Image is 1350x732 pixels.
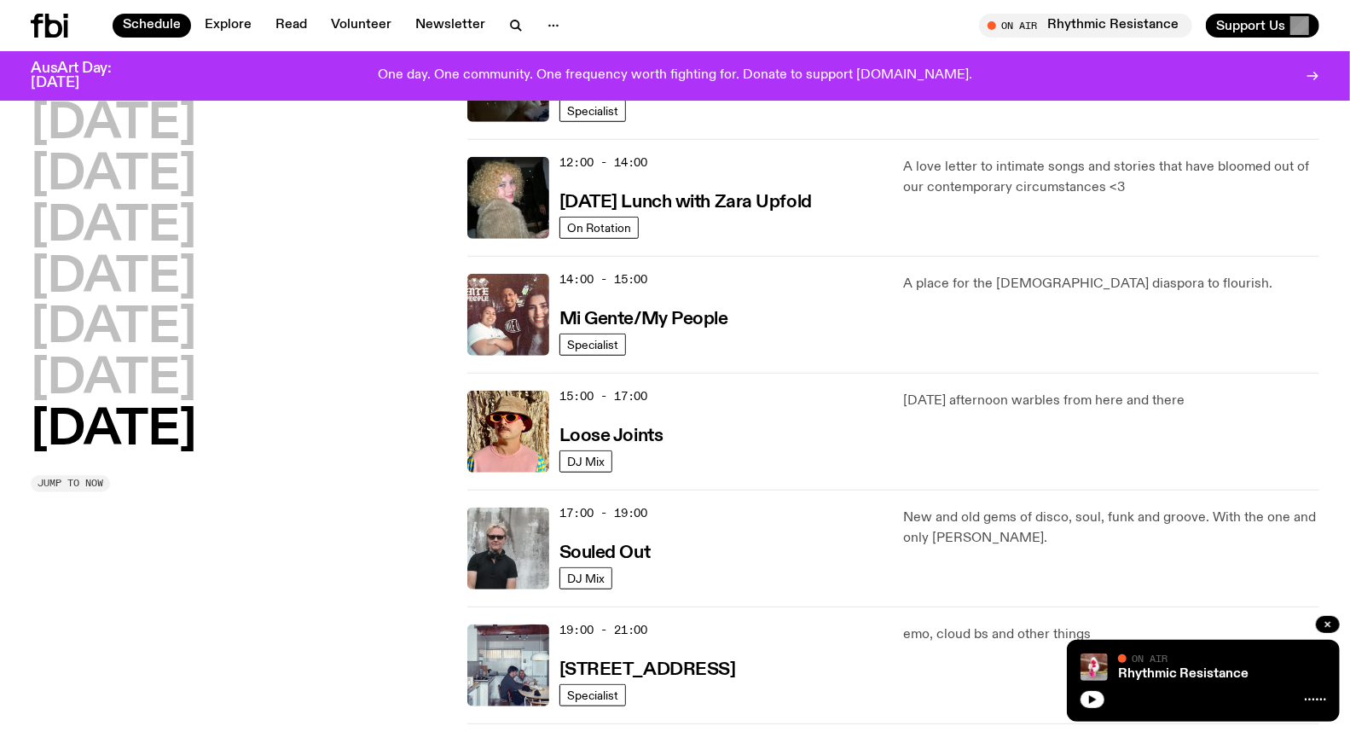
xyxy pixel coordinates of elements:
span: Jump to now [38,479,103,488]
button: [DATE] [31,407,196,455]
img: Pat sits at a dining table with his profile facing the camera. Rhea sits to his left facing the c... [467,625,549,706]
h3: [DATE] Lunch with Zara Upfold [559,194,812,212]
a: Souled Out [559,541,651,562]
h3: [STREET_ADDRESS] [559,661,736,679]
a: Rhythmic Resistance [1118,667,1249,681]
button: [DATE] [31,101,196,148]
span: Specialist [567,688,618,701]
a: DJ Mix [559,567,612,590]
button: Support Us [1206,14,1319,38]
a: [STREET_ADDRESS] [559,658,736,679]
a: Specialist [559,100,626,122]
p: A love letter to intimate songs and stories that have bloomed out of our contemporary circumstanc... [903,157,1319,198]
button: On AirRhythmic Resistance [979,14,1192,38]
button: [DATE] [31,305,196,352]
h3: AusArt Day: [DATE] [31,61,140,90]
span: DJ Mix [567,455,605,468]
a: Specialist [559,334,626,356]
a: Explore [194,14,262,38]
p: One day. One community. One frequency worth fighting for. Donate to support [DOMAIN_NAME]. [378,68,972,84]
span: Specialist [567,338,618,351]
a: [DATE] Lunch with Zara Upfold [559,190,812,212]
p: New and old gems of disco, soul, funk and groove. With the one and only [PERSON_NAME]. [903,508,1319,549]
a: Volunteer [321,14,402,38]
span: On Rotation [567,221,631,234]
a: Read [265,14,317,38]
p: A place for the [DEMOGRAPHIC_DATA] diaspora to flourish. [903,274,1319,294]
a: Newsletter [405,14,495,38]
img: Tyson stands in front of a paperbark tree wearing orange sunglasses, a suede bucket hat and a pin... [467,391,549,473]
a: Schedule [113,14,191,38]
h3: Mi Gente/My People [559,311,728,328]
span: On Air [1132,653,1167,664]
img: Stephen looks directly at the camera, wearing a black tee, black sunglasses and headphones around... [467,508,549,590]
h3: Loose Joints [559,427,663,445]
p: emo, cloud bs and other things [903,625,1319,645]
img: A digital camera photo of Zara looking to her right at the camera, smiling. She is wearing a ligh... [467,157,549,239]
span: Specialist [567,104,618,117]
h3: Souled Out [559,544,651,562]
a: Specialist [559,684,626,706]
a: Mi Gente/My People [559,307,728,328]
span: 19:00 - 21:00 [559,622,648,638]
button: [DATE] [31,203,196,251]
span: Support Us [1216,18,1285,33]
a: Loose Joints [559,424,663,445]
img: Attu crouches on gravel in front of a brown wall. They are wearing a white fur coat with a hood, ... [1081,654,1108,681]
button: Jump to now [31,475,110,492]
span: 17:00 - 19:00 [559,505,648,521]
span: 15:00 - 17:00 [559,388,648,404]
button: [DATE] [31,356,196,404]
a: On Rotation [559,217,639,239]
button: [DATE] [31,152,196,200]
a: DJ Mix [559,450,612,473]
p: [DATE] afternoon warbles from here and there [903,391,1319,411]
button: [DATE] [31,254,196,302]
span: DJ Mix [567,572,605,584]
span: 12:00 - 14:00 [559,154,648,171]
span: 14:00 - 15:00 [559,271,648,288]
